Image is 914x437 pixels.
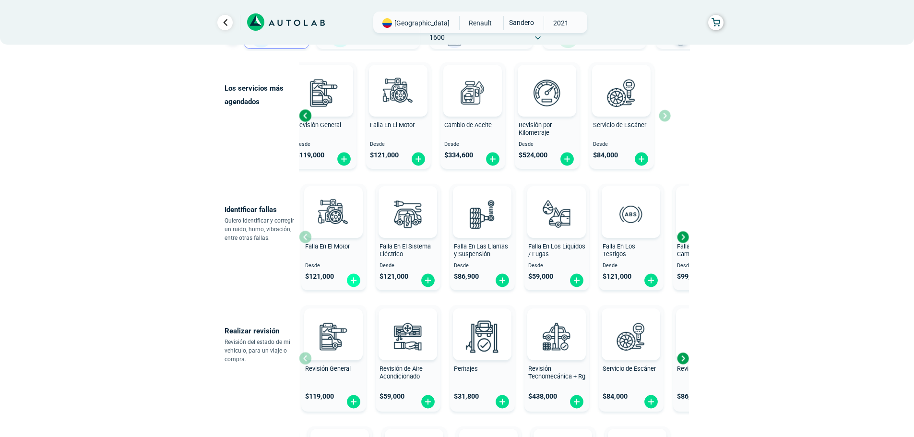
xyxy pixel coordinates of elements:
[559,152,575,166] img: fi_plus-circle2.svg
[528,243,585,258] span: Falla En Los Liquidos / Fugas
[519,142,576,148] span: Desde
[610,193,652,235] img: diagnostic_diagnostic_abs-v3.svg
[444,121,492,129] span: Cambio de Aceite
[603,243,635,258] span: Falla En Los Testigos
[296,121,341,129] span: Revisión General
[593,121,646,129] span: Servicio de Escáner
[319,188,348,217] img: AD0BCuuxAAAAAElFTkSuQmCC
[684,193,726,235] img: diagnostic_caja-de-cambios-v3.svg
[593,151,618,159] span: $ 84,000
[515,62,580,169] button: Revisión por Kilometraje Desde $524,000
[528,365,585,380] span: Revisión Tecnomecánica + Rg
[673,184,738,290] button: Falla En La Caja de Cambio Desde $99,000
[677,365,729,372] span: Revisión de Batería
[450,305,515,412] button: Peritajes $31,800
[411,152,426,166] img: fi_plus-circle2.svg
[542,310,571,339] img: AD0BCuuxAAAAAElFTkSuQmCC
[454,392,479,401] span: $ 31,800
[366,62,431,169] button: Falla En El Motor Desde $121,000
[387,315,429,357] img: aire_acondicionado-v3.svg
[305,392,334,401] span: $ 119,000
[387,193,429,235] img: diagnostic_bombilla-v3.svg
[451,71,494,114] img: cambio_de_aceite-v3.svg
[599,184,664,290] button: Falla En Los Testigos Desde $121,000
[533,67,561,95] img: AD0BCuuxAAAAAElFTkSuQmCC
[495,273,510,288] img: fi_plus-circle2.svg
[305,365,351,372] span: Revisión General
[610,315,652,357] img: escaner-v3.svg
[394,18,450,28] span: [GEOGRAPHIC_DATA]
[393,188,422,217] img: AD0BCuuxAAAAAElFTkSuQmCC
[603,392,628,401] span: $ 84,000
[600,71,642,114] img: escaner-v3.svg
[617,188,645,217] img: AD0BCuuxAAAAAElFTkSuQmCC
[296,142,353,148] span: Desde
[440,62,505,169] button: Cambio de Aceite Desde $334,600
[535,315,578,357] img: revision_tecno_mecanica-v3.svg
[524,305,589,412] button: Revisión Tecnomecánica + Rg $438,000
[454,263,511,269] span: Desde
[528,263,585,269] span: Desde
[336,152,352,166] img: fi_plus-circle2.svg
[312,193,355,235] img: diagnostic_engine-v3.svg
[634,152,649,166] img: fi_plus-circle2.svg
[463,16,498,30] span: RENAULT
[569,273,584,288] img: fi_plus-circle2.svg
[643,394,659,409] img: fi_plus-circle2.svg
[603,272,631,281] span: $ 121,000
[593,142,650,148] span: Desde
[346,273,361,288] img: fi_plus-circle2.svg
[524,184,589,290] button: Falla En Los Liquidos / Fugas Desde $59,000
[420,30,454,45] span: 1600
[225,82,299,108] p: Los servicios más agendados
[377,71,419,114] img: diagnostic_engine-v3.svg
[380,243,431,258] span: Falla En El Sistema Eléctrico
[468,188,497,217] img: AD0BCuuxAAAAAElFTkSuQmCC
[535,193,578,235] img: diagnostic_gota-de-sangre-v3.svg
[376,305,440,412] button: Revisión de Aire Acondicionado $59,000
[673,305,738,412] button: Revisión de Batería $86,900
[468,310,497,339] img: AD0BCuuxAAAAAElFTkSuQmCC
[528,272,553,281] span: $ 59,000
[603,263,660,269] span: Desde
[393,310,422,339] img: AD0BCuuxAAAAAElFTkSuQmCC
[384,67,413,95] img: AD0BCuuxAAAAAElFTkSuQmCC
[217,15,233,30] a: Ir al paso anterior
[643,273,659,288] img: fi_plus-circle2.svg
[370,142,427,148] span: Desde
[569,394,584,409] img: fi_plus-circle2.svg
[301,184,366,290] button: Falla En El Motor Desde $121,000
[380,272,408,281] span: $ 121,000
[319,310,348,339] img: AD0BCuuxAAAAAElFTkSuQmCC
[542,188,571,217] img: AD0BCuuxAAAAAElFTkSuQmCC
[504,16,538,29] span: SANDERO
[312,315,355,357] img: revision_general-v3.svg
[420,394,436,409] img: fi_plus-circle2.svg
[420,273,436,288] img: fi_plus-circle2.svg
[544,16,578,30] span: 2021
[346,394,361,409] img: fi_plus-circle2.svg
[677,392,702,401] span: $ 86,900
[589,62,654,169] button: Servicio de Escáner Desde $84,000
[519,121,552,137] span: Revisión por Kilometraje
[376,184,440,290] button: Falla En El Sistema Eléctrico Desde $121,000
[380,365,423,380] span: Revisión de Aire Acondicionado
[519,151,547,159] span: $ 524,000
[684,315,726,357] img: cambio_bateria-v3.svg
[301,305,366,412] button: Revisión General $119,000
[526,71,568,114] img: revision_por_kilometraje-v3.svg
[599,305,664,412] button: Servicio de Escáner $84,000
[444,151,473,159] span: $ 334,600
[454,365,478,372] span: Peritajes
[380,263,437,269] span: Desde
[225,324,299,338] p: Realizar revisión
[309,67,338,95] img: AD0BCuuxAAAAAElFTkSuQmCC
[298,108,312,123] div: Previous slide
[454,272,479,281] span: $ 86,900
[450,184,515,290] button: Falla En Las Llantas y Suspensión Desde $86,900
[444,142,501,148] span: Desde
[370,121,415,129] span: Falla En El Motor
[495,394,510,409] img: fi_plus-circle2.svg
[305,263,362,269] span: Desde
[225,216,299,242] p: Quiero identificar y corregir un ruido, humo, vibración, entre otras fallas.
